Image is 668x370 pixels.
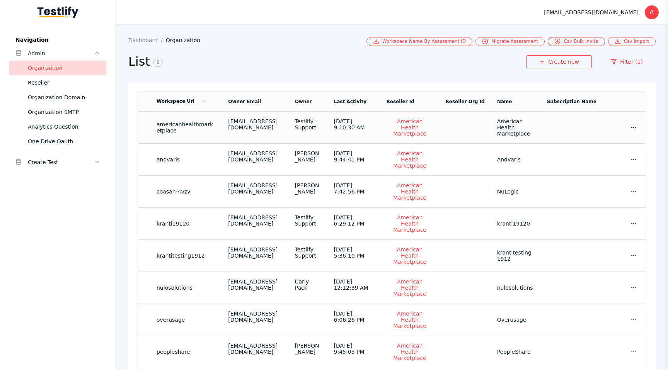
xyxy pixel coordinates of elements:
section: nulosolutions [157,285,216,291]
a: American Health Marketplace [387,342,433,362]
div: [DATE] 12:12:39 AM [334,278,374,291]
a: Analytics Question [9,119,106,134]
div: [DATE] 9:44:41 PM [334,150,374,163]
div: [PERSON_NAME] [295,343,322,355]
section: overusage [157,317,216,323]
div: Testlify Support [295,118,322,131]
section: kranti19120 [497,221,535,227]
div: [DATE] 9:10:30 AM [334,118,374,131]
section: andvaris [157,156,216,163]
div: Carly Pack [295,278,322,291]
div: [EMAIL_ADDRESS][DOMAIN_NAME] [544,8,639,17]
section: Overusage [497,317,535,323]
a: Subscription Name [547,99,596,104]
a: Filter (1) [598,55,656,68]
a: Organization Domain [9,90,106,105]
section: kranti19120 [157,221,216,227]
a: American Health Marketplace [387,214,433,233]
section: Andvaris [497,156,535,163]
a: Csv Import [608,37,656,46]
div: [DATE] 5:36:10 PM [334,246,374,259]
div: [EMAIL_ADDRESS][DOMAIN_NAME] [228,311,282,323]
section: krantitesting1912 [497,249,535,262]
a: Reseller Org Id [446,99,485,104]
section: coasah-4vzv [157,188,216,195]
div: [EMAIL_ADDRESS][DOMAIN_NAME] [228,246,282,259]
div: A [645,5,659,19]
a: Csv Bulk Invite [548,37,605,46]
a: Reseller [9,75,106,90]
div: Create Test [28,158,94,167]
div: [EMAIL_ADDRESS][DOMAIN_NAME] [228,150,282,163]
div: Testlify Support [295,214,322,227]
a: Reseller Id [387,99,414,104]
div: [PERSON_NAME] [295,182,322,195]
div: [PERSON_NAME] [295,150,322,163]
div: [EMAIL_ADDRESS][DOMAIN_NAME] [228,343,282,355]
label: Navigation [9,37,106,43]
div: [EMAIL_ADDRESS][DOMAIN_NAME] [228,278,282,291]
a: American Health Marketplace [387,182,433,201]
div: Reseller [28,78,100,87]
a: Organization [166,37,207,43]
div: Analytics Question [28,122,100,131]
span: 9 [153,58,163,67]
a: Name [497,99,512,104]
section: krantitesting1912 [157,253,216,259]
section: peopleshare [157,349,216,355]
a: American Health Marketplace [387,118,433,137]
a: American Health Marketplace [387,150,433,169]
td: Owner Email [222,92,288,111]
div: [EMAIL_ADDRESS][DOMAIN_NAME] [228,118,282,131]
img: Testlify - Backoffice [37,6,78,18]
a: Dashboard [128,37,166,43]
div: [EMAIL_ADDRESS][DOMAIN_NAME] [228,214,282,227]
h2: List [128,54,526,70]
a: American Health Marketplace [387,278,433,297]
a: Organization [9,61,106,75]
div: Admin [28,49,94,58]
div: Organization Domain [28,93,100,102]
a: One Drive Oauth [9,134,106,149]
a: Create new [526,55,592,68]
div: [DATE] 6:06:26 PM [334,311,374,323]
a: Workspace Url [157,98,207,104]
td: Owner [289,92,328,111]
div: [EMAIL_ADDRESS][DOMAIN_NAME] [228,182,282,195]
section: PeopleShare [497,349,535,355]
td: Last Activity [328,92,380,111]
div: One Drive Oauth [28,137,100,146]
section: americanhealthmarketplace [157,121,216,134]
div: Organization SMTP [28,107,100,117]
div: [DATE] 6:29:12 PM [334,214,374,227]
a: American Health Marketplace [387,246,433,265]
div: [DATE] 9:45:05 PM [334,343,374,355]
a: Workspace Name By Assessment ID [366,37,472,46]
section: American Health Marketplace [497,118,535,137]
div: Organization [28,63,100,73]
a: American Health Marketplace [387,310,433,329]
section: nulosolutions [497,285,535,291]
a: Organization SMTP [9,105,106,119]
a: Migrate Assessment [475,37,545,46]
div: Testlify Support [295,246,322,259]
div: [DATE] 7:42:56 PM [334,182,374,195]
section: NuLogic [497,188,535,195]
